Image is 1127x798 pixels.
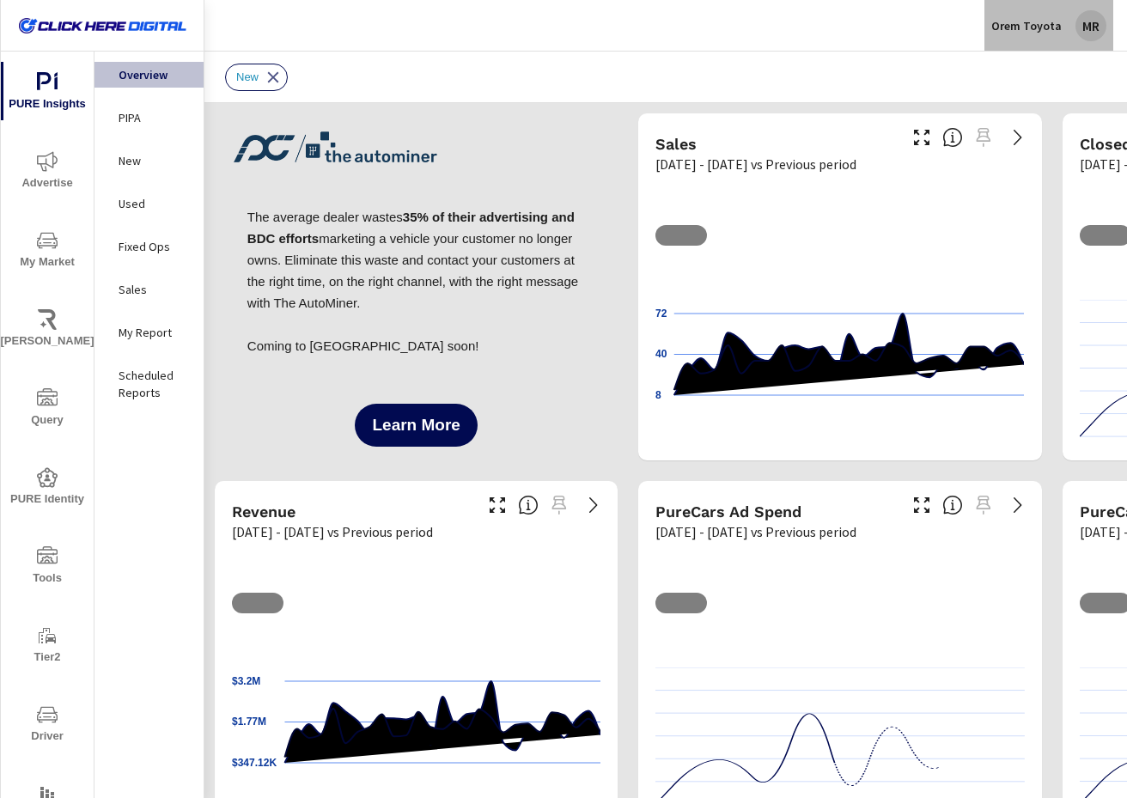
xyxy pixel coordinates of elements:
[655,503,801,521] h5: PureCars Ad Spend
[119,152,190,169] p: New
[965,409,1025,443] p: Week of [DATE]
[119,238,190,255] p: Fixed Ops
[1004,124,1032,151] a: See more details in report
[6,467,88,509] span: PURE Identity
[94,105,204,131] div: PIPA
[655,349,667,361] text: 40
[6,151,88,193] span: Advertise
[225,64,288,91] div: New
[655,154,856,174] p: [DATE] - [DATE] vs Previous period
[226,70,269,83] span: New
[94,62,204,88] div: Overview
[908,124,935,151] button: Make Fullscreen
[1004,491,1032,519] a: See more details in report
[545,491,573,519] span: Select a preset date range to save this widget
[518,495,539,515] span: Total sales revenue over the selected date range. [Source: This data is sourced from the dealer’s...
[6,72,88,114] span: PURE Insights
[991,18,1062,34] p: Orem Toyota
[372,417,460,433] span: Learn More
[6,309,88,351] span: [PERSON_NAME]
[942,495,963,515] span: Total cost of media for all PureCars channels for the selected dealership group over the selected...
[1075,10,1106,41] div: MR
[655,135,697,153] h5: Sales
[119,324,190,341] p: My Report
[484,491,511,519] button: Make Fullscreen
[970,491,997,519] span: Select a preset date range to save this widget
[942,127,963,148] span: Number of vehicles sold by the dealership over the selected date range. [Source: This data is sou...
[232,757,277,769] text: $347.12K
[119,109,190,126] p: PIPA
[119,367,190,401] p: Scheduled Reports
[6,625,88,667] span: Tier2
[655,389,661,401] text: 8
[6,704,88,746] span: Driver
[119,66,190,83] p: Overview
[970,124,997,151] span: Select a preset date range to save this widget
[119,195,190,212] p: Used
[119,281,190,298] p: Sales
[94,362,204,405] div: Scheduled Reports
[94,277,204,302] div: Sales
[232,675,260,687] text: $3.2M
[908,491,935,519] button: Make Fullscreen
[655,521,856,542] p: [DATE] - [DATE] vs Previous period
[580,491,607,519] a: See more details in report
[6,230,88,272] span: My Market
[6,546,88,588] span: Tools
[232,503,295,521] h5: Revenue
[94,234,204,259] div: Fixed Ops
[94,191,204,216] div: Used
[94,320,204,345] div: My Report
[655,308,667,320] text: 72
[94,148,204,174] div: New
[6,388,88,430] span: Query
[355,404,477,447] button: Learn More
[232,521,433,542] p: [DATE] - [DATE] vs Previous period
[674,409,734,443] p: Week of [DATE]
[232,716,266,728] text: $1.77M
